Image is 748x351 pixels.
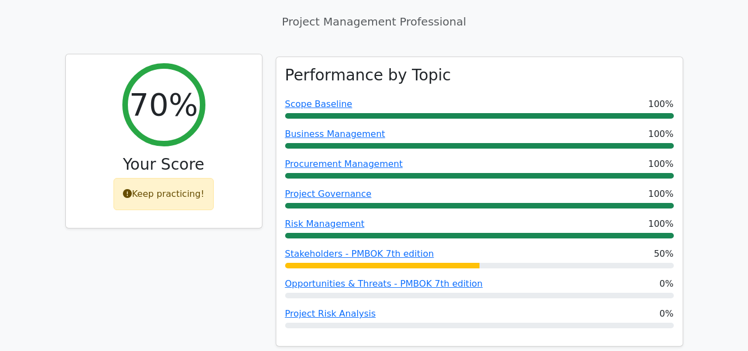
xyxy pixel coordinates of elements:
[285,99,353,109] a: Scope Baseline
[129,86,198,123] h2: 70%
[659,307,673,321] span: 0%
[285,278,483,289] a: Opportunities & Threats - PMBOK 7th edition
[114,178,214,210] div: Keep practicing!
[648,217,674,231] span: 100%
[648,128,674,141] span: 100%
[285,248,434,259] a: Stakeholders - PMBOK 7th edition
[648,157,674,171] span: 100%
[654,247,674,261] span: 50%
[648,98,674,111] span: 100%
[285,218,365,229] a: Risk Management
[648,187,674,201] span: 100%
[659,277,673,291] span: 0%
[285,129,385,139] a: Business Management
[285,159,403,169] a: Procurement Management
[285,66,451,85] h3: Performance by Topic
[65,13,683,30] p: Project Management Professional
[75,155,253,174] h3: Your Score
[285,308,376,319] a: Project Risk Analysis
[285,189,372,199] a: Project Governance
